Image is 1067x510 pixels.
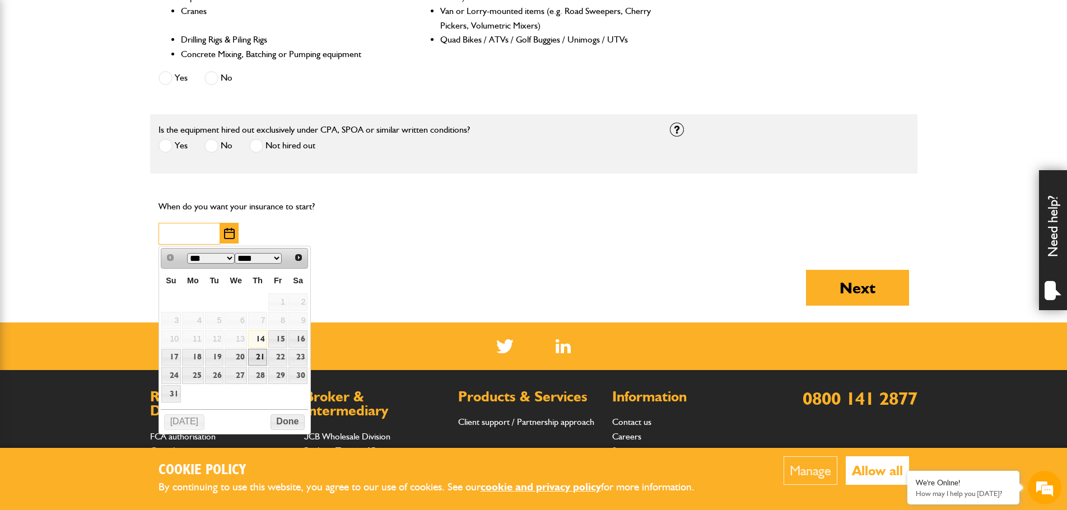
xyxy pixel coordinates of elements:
[159,139,188,153] label: Yes
[556,339,571,353] a: LinkedIn
[150,390,293,418] h2: Regulations & Documents
[181,47,393,62] li: Concrete Mixing, Batching or Pumping equipment
[225,349,246,366] a: 20
[612,431,641,442] a: Careers
[916,489,1011,498] p: How may I help you today?
[164,414,204,430] button: [DATE]
[230,276,242,285] span: Wednesday
[291,250,307,266] a: Next
[159,125,470,134] label: Is the equipment hired out exclusively under CPA, SPOA or similar written conditions?
[249,139,315,153] label: Not hired out
[274,276,282,285] span: Friday
[304,431,390,442] a: JCB Wholesale Division
[159,462,713,479] h2: Cookie Policy
[15,170,204,194] input: Enter your phone number
[181,4,393,32] li: Cranes
[181,32,393,47] li: Drilling Rigs & Piling Rigs
[161,349,181,366] a: 17
[152,345,203,360] em: Start Chat
[15,104,204,128] input: Enter your last name
[458,390,601,404] h2: Products & Services
[159,479,713,496] p: By continuing to use this website, you agree to our use of cookies. See our for more information.
[150,431,216,442] a: FCA authorisation
[1039,170,1067,310] div: Need help?
[205,367,224,384] a: 26
[166,276,176,285] span: Sunday
[182,367,204,384] a: 25
[268,367,287,384] a: 29
[288,330,307,348] a: 16
[803,387,917,409] a: 0800 141 2877
[481,480,601,493] a: cookie and privacy policy
[806,270,909,306] button: Next
[15,137,204,161] input: Enter your email address
[440,4,653,32] li: Van or Lorry-mounted items (e.g. Road Sweepers, Cherry Pickers, Volumetric Mixers)
[248,349,267,366] a: 21
[184,6,211,32] div: Minimize live chat window
[268,330,287,348] a: 15
[304,445,402,456] a: Brokers Terms of Business
[253,276,263,285] span: Thursday
[846,456,909,485] button: Allow all
[161,367,181,384] a: 24
[150,445,191,456] a: Complaints
[304,390,447,418] h2: Broker & Intermediary
[612,445,641,456] a: Sitemap
[293,276,303,285] span: Saturday
[784,456,837,485] button: Manage
[288,349,307,366] a: 23
[204,71,232,85] label: No
[205,349,224,366] a: 19
[288,367,307,384] a: 30
[159,199,398,214] p: When do you want your insurance to start?
[271,414,305,430] button: Done
[182,349,204,366] a: 18
[556,339,571,353] img: Linked In
[440,32,653,47] li: Quad Bikes / ATVs / Golf Buggies / Unimogs / UTVs
[496,339,514,353] img: Twitter
[15,203,204,335] textarea: Type your message and hit 'Enter'
[224,228,235,239] img: Choose date
[916,478,1011,488] div: We're Online!
[248,367,267,384] a: 28
[612,390,755,404] h2: Information
[225,367,246,384] a: 27
[204,139,232,153] label: No
[248,330,267,348] a: 14
[19,62,47,78] img: d_20077148190_company_1631870298795_20077148190
[458,417,594,427] a: Client support / Partnership approach
[58,63,188,77] div: Chat with us now
[209,276,219,285] span: Tuesday
[159,71,188,85] label: Yes
[612,417,651,427] a: Contact us
[187,276,199,285] span: Monday
[161,385,181,403] a: 31
[268,349,287,366] a: 22
[294,253,303,262] span: Next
